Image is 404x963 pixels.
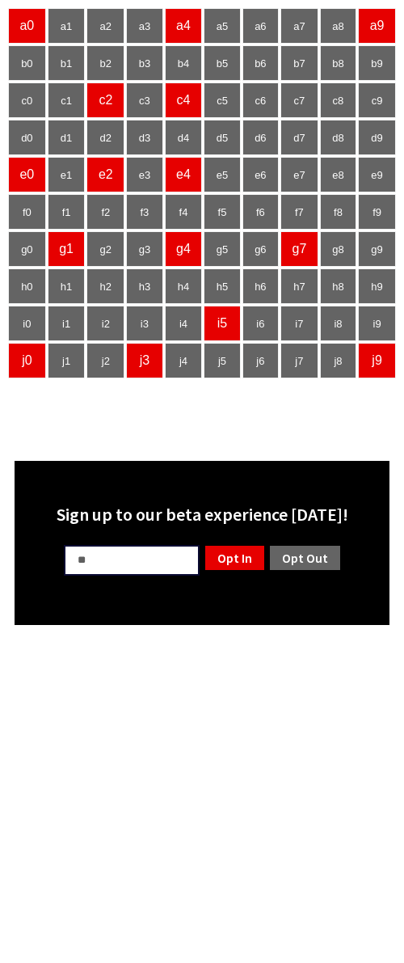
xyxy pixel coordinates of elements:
td: g9 [358,231,396,267]
td: h9 [358,268,396,304]
td: d1 [48,120,86,155]
td: c4 [165,82,203,118]
td: j3 [126,343,162,378]
td: g4 [165,231,203,267]
a: Opt Out [268,544,342,572]
td: j4 [165,343,203,378]
td: b5 [204,45,240,81]
td: a2 [86,8,124,44]
td: j0 [8,343,46,378]
a: Opt In [204,544,266,572]
td: b9 [358,45,396,81]
td: j1 [48,343,86,378]
td: f1 [48,194,86,230]
td: a1 [48,8,86,44]
td: j7 [280,343,318,378]
td: j5 [204,343,240,378]
td: e0 [8,157,46,192]
td: d4 [165,120,203,155]
td: e1 [48,157,86,192]
td: d5 [204,120,240,155]
td: g3 [126,231,162,267]
td: b3 [126,45,162,81]
td: e7 [280,157,318,192]
td: a6 [242,8,279,44]
td: i0 [8,306,46,341]
td: j6 [242,343,279,378]
td: c1 [48,82,86,118]
td: h6 [242,268,279,304]
td: h3 [126,268,162,304]
td: b6 [242,45,279,81]
td: h7 [280,268,318,304]
td: d2 [86,120,124,155]
td: g1 [48,231,86,267]
td: e5 [204,157,240,192]
td: g7 [280,231,318,267]
td: g8 [320,231,356,267]
td: i9 [358,306,396,341]
td: b2 [86,45,124,81]
td: b8 [320,45,356,81]
td: h2 [86,268,124,304]
td: d9 [358,120,396,155]
td: d6 [242,120,279,155]
td: e3 [126,157,162,192]
td: i1 [48,306,86,341]
td: e8 [320,157,356,192]
td: h4 [165,268,203,304]
td: b1 [48,45,86,81]
td: a0 [8,8,46,44]
td: h5 [204,268,240,304]
td: e2 [86,157,124,192]
td: j8 [320,343,356,378]
td: d3 [126,120,162,155]
td: b7 [280,45,318,81]
td: c6 [242,82,279,118]
td: h8 [320,268,356,304]
td: a4 [165,8,203,44]
td: d7 [280,120,318,155]
td: j9 [358,343,396,378]
td: a7 [280,8,318,44]
td: f0 [8,194,46,230]
td: f5 [204,194,240,230]
td: b4 [165,45,203,81]
td: e6 [242,157,279,192]
td: a9 [358,8,396,44]
td: g2 [86,231,124,267]
td: c0 [8,82,46,118]
td: g5 [204,231,240,267]
td: c5 [204,82,240,118]
td: c9 [358,82,396,118]
td: i2 [86,306,124,341]
td: e9 [358,157,396,192]
td: c2 [86,82,124,118]
td: f4 [165,194,203,230]
td: c7 [280,82,318,118]
td: i4 [165,306,203,341]
td: i5 [204,306,240,341]
td: e4 [165,157,203,192]
td: i3 [126,306,162,341]
td: i7 [280,306,318,341]
td: f2 [86,194,124,230]
div: Sign up to our beta experience [DATE]! [24,503,380,526]
td: i8 [320,306,356,341]
td: d8 [320,120,356,155]
td: f3 [126,194,162,230]
td: a8 [320,8,356,44]
td: d0 [8,120,46,155]
td: c3 [126,82,162,118]
td: h1 [48,268,86,304]
td: a3 [126,8,162,44]
td: a5 [204,8,240,44]
td: b0 [8,45,46,81]
td: f9 [358,194,396,230]
td: g0 [8,231,46,267]
td: g6 [242,231,279,267]
td: f6 [242,194,279,230]
td: j2 [86,343,124,378]
td: f8 [320,194,356,230]
td: f7 [280,194,318,230]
